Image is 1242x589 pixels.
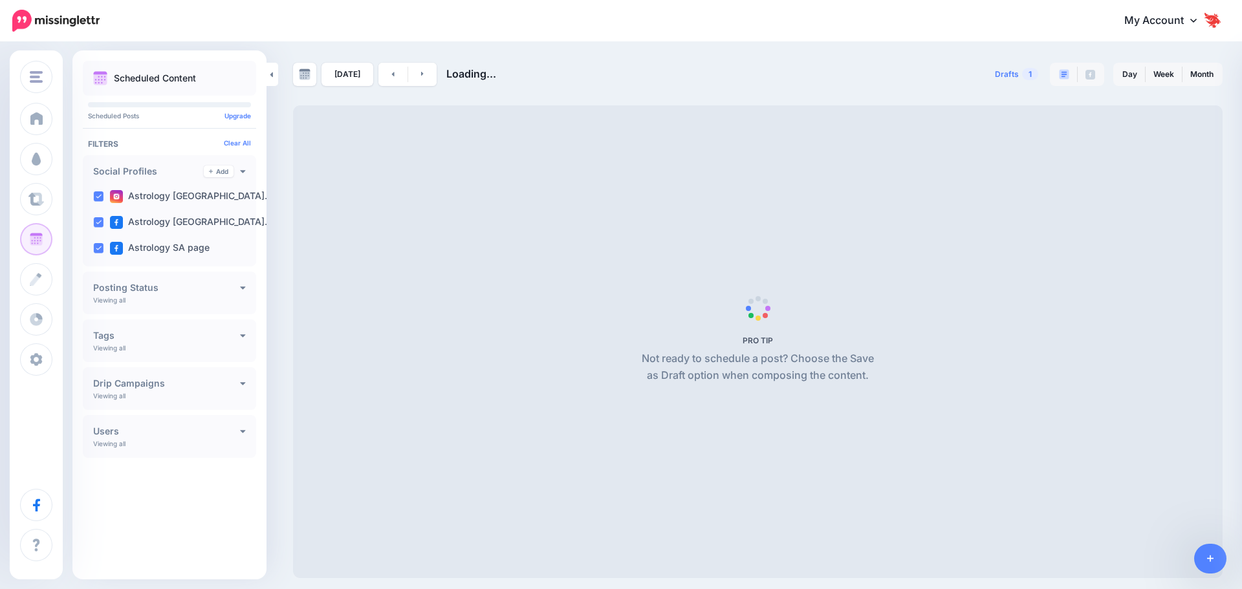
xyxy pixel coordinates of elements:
span: Drafts [995,70,1019,78]
p: Viewing all [93,392,125,400]
span: 1 [1022,68,1038,80]
h4: Drip Campaigns [93,379,240,388]
img: facebook-grey-square.png [1085,70,1095,80]
h4: Users [93,427,240,436]
img: Missinglettr [12,10,100,32]
img: facebook-square.png [110,216,123,229]
h4: Social Profiles [93,167,204,176]
a: [DATE] [321,63,373,86]
a: Upgrade [224,112,251,120]
h4: Filters [88,139,251,149]
span: Loading... [446,67,496,80]
p: Not ready to schedule a post? Choose the Save as Draft option when composing the content. [637,350,879,384]
label: Astrology [GEOGRAPHIC_DATA]… [110,216,273,229]
h4: Tags [93,331,240,340]
a: Month [1182,64,1221,85]
p: Viewing all [93,344,125,352]
a: Clear All [224,139,251,147]
p: Viewing all [93,440,125,447]
a: Week [1146,64,1182,85]
a: Add [204,166,234,177]
a: Drafts1 [987,63,1046,86]
label: Astrology [GEOGRAPHIC_DATA]… [110,190,273,203]
img: instagram-square.png [110,190,123,203]
img: facebook-square.png [110,242,123,255]
a: Day [1115,64,1145,85]
p: Scheduled Content [114,74,196,83]
img: paragraph-boxed.png [1059,69,1069,80]
p: Viewing all [93,296,125,304]
label: Astrology SA page [110,242,210,255]
img: menu.png [30,71,43,83]
p: Scheduled Posts [88,112,251,119]
h4: Posting Status [93,283,240,292]
img: calendar-grey-darker.png [299,69,310,80]
h5: PRO TIP [637,336,879,345]
img: calendar.png [93,71,107,85]
a: My Account [1111,5,1223,37]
